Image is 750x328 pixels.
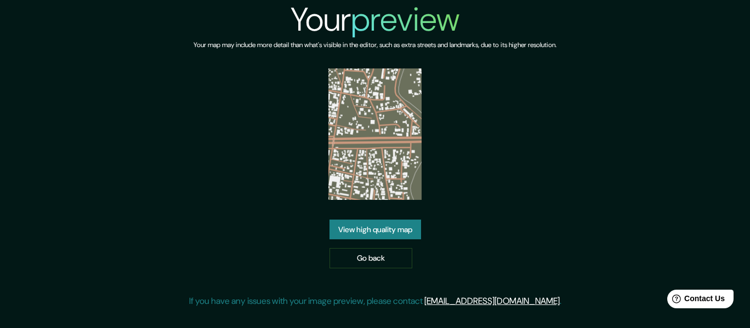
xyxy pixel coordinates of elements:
a: [EMAIL_ADDRESS][DOMAIN_NAME] [424,295,560,307]
p: If you have any issues with your image preview, please contact . [189,295,561,308]
h6: Your map may include more detail than what's visible in the editor, such as extra streets and lan... [194,39,556,51]
iframe: Help widget launcher [652,285,738,316]
img: created-map-preview [328,68,422,200]
a: Go back [329,248,412,268]
a: View high quality map [329,220,421,240]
